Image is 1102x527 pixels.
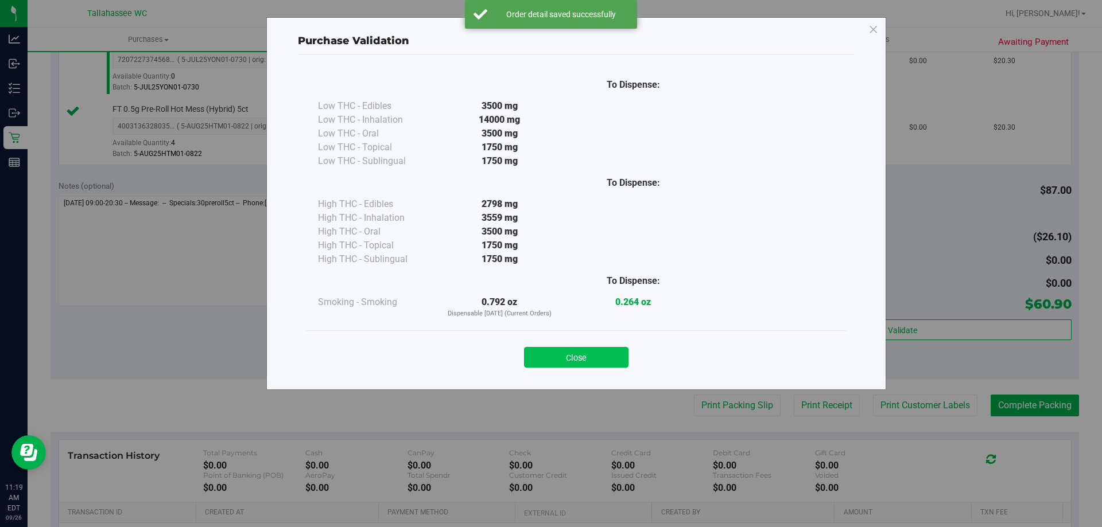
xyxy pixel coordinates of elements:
div: Smoking - Smoking [318,295,433,309]
div: 2798 mg [433,197,566,211]
p: Dispensable [DATE] (Current Orders) [433,309,566,319]
div: High THC - Inhalation [318,211,433,225]
div: Low THC - Topical [318,140,433,154]
div: 14000 mg [433,113,566,127]
div: 1750 mg [433,239,566,252]
div: 3500 mg [433,127,566,140]
span: Purchase Validation [298,34,409,47]
div: Low THC - Edibles [318,99,433,113]
div: Low THC - Inhalation [318,113,433,127]
div: 1750 mg [433,154,566,168]
div: 1750 mg [433,140,566,154]
div: To Dispense: [566,274,700,288]
div: Low THC - Sublingual [318,154,433,168]
div: To Dispense: [566,78,700,92]
strong: 0.264 oz [615,296,651,307]
div: 3559 mg [433,211,566,225]
div: High THC - Oral [318,225,433,239]
iframe: Resource center [11,435,46,470]
div: To Dispense: [566,176,700,190]
div: 3500 mg [433,99,566,113]
div: Low THC - Oral [318,127,433,140]
div: Order detail saved successfully [494,9,628,20]
div: 3500 mg [433,225,566,239]
div: High THC - Edibles [318,197,433,211]
div: High THC - Sublingual [318,252,433,266]
div: High THC - Topical [318,239,433,252]
div: 0.792 oz [433,295,566,319]
div: 1750 mg [433,252,566,266]
button: Close [524,347,628,368]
